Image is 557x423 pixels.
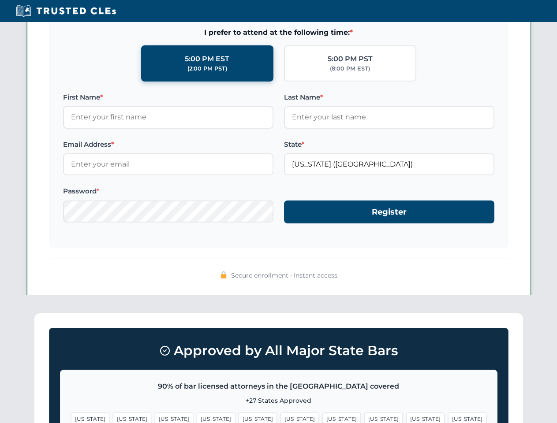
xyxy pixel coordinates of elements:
[330,64,370,73] div: (8:00 PM EST)
[231,271,337,280] span: Secure enrollment • Instant access
[63,27,494,38] span: I prefer to attend at the following time:
[63,139,273,150] label: Email Address
[63,186,273,197] label: Password
[71,396,486,405] p: +27 States Approved
[284,92,494,103] label: Last Name
[284,106,494,128] input: Enter your last name
[185,53,229,65] div: 5:00 PM EST
[60,339,497,363] h3: Approved by All Major State Bars
[220,271,227,278] img: 🔒
[284,139,494,150] label: State
[63,106,273,128] input: Enter your first name
[284,200,494,224] button: Register
[13,4,119,18] img: Trusted CLEs
[63,153,273,175] input: Enter your email
[187,64,227,73] div: (2:00 PM PST)
[63,92,273,103] label: First Name
[284,153,494,175] input: California (CA)
[328,53,373,65] div: 5:00 PM PST
[71,381,486,392] p: 90% of bar licensed attorneys in the [GEOGRAPHIC_DATA] covered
